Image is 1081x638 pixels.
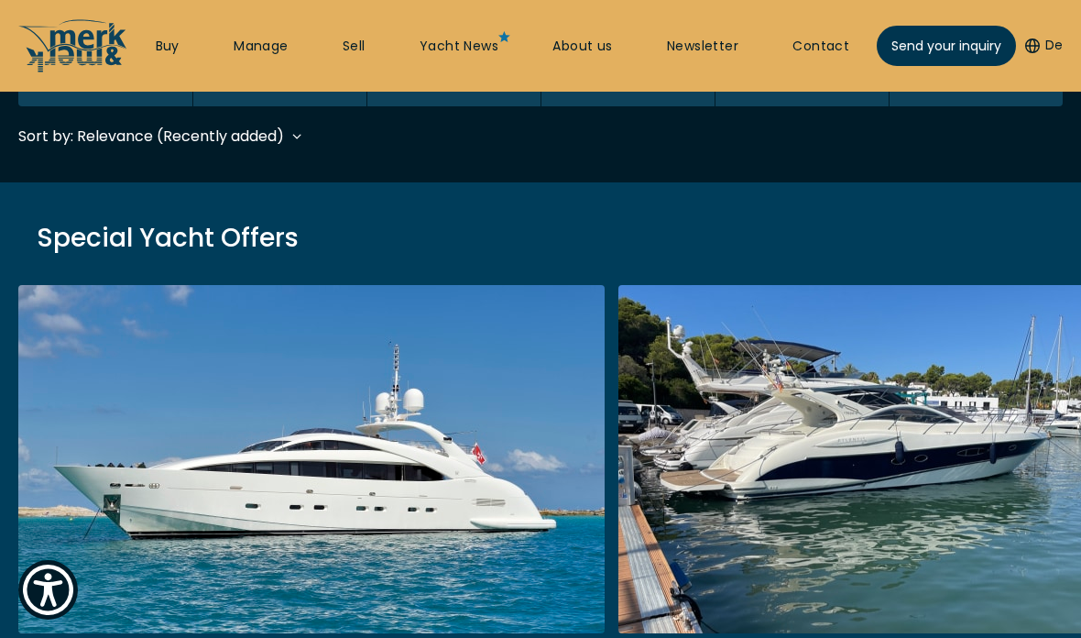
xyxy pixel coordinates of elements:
a: / [18,58,128,79]
a: Send your inquiry [877,26,1016,66]
a: Buy [156,38,180,56]
div: Sort by: Relevance (Recently added) [18,125,284,148]
a: Contact [792,38,849,56]
a: Manage [234,38,288,56]
button: De [1025,37,1063,55]
button: Show Accessibility Preferences [18,560,78,620]
span: Send your inquiry [891,37,1001,56]
a: About us [552,38,612,56]
a: Sell [343,38,366,56]
a: Newsletter [667,38,738,56]
a: Yacht News [420,38,498,56]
